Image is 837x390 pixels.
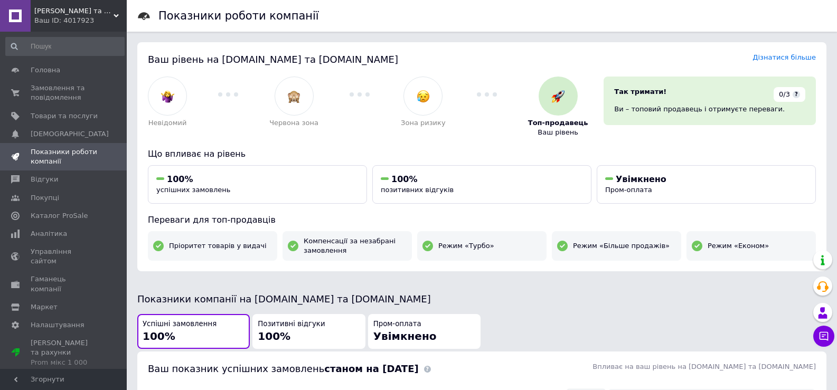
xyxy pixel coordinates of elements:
span: Головна [31,65,60,75]
img: :rocket: [551,90,565,103]
span: Замовлення та повідомлення [31,83,98,102]
span: Впливає на ваш рівень на [DOMAIN_NAME] та [DOMAIN_NAME] [593,363,816,370]
span: Налаштування [31,320,84,330]
span: Маркет [31,302,58,312]
span: Товари та послуги [31,111,98,121]
span: Переваги для топ-продавців [148,215,276,225]
span: Успішні замовлення [143,319,217,329]
button: Чат з покупцем [813,326,834,347]
span: Режим «Більше продажів» [573,241,670,251]
span: Показники компанії на [DOMAIN_NAME] та [DOMAIN_NAME] [137,293,431,305]
button: Пром-оплатаУвімкнено [368,314,481,349]
span: Червона зона [269,118,318,128]
span: Пром-оплата [605,186,652,194]
img: :see_no_evil: [287,90,300,103]
button: 100%успішних замовлень [148,165,367,204]
span: Позитивні відгуки [258,319,325,329]
span: Управління сайтом [31,247,98,266]
span: Зона ризику [401,118,446,128]
span: Увімкнено [616,174,666,184]
span: [PERSON_NAME] та рахунки [31,338,98,367]
span: Світ Магнітів та Подарунків. [34,6,114,16]
span: 100% [258,330,290,343]
input: Пошук [5,37,125,56]
button: Успішні замовлення100% [137,314,250,349]
span: Ваш рівень на [DOMAIN_NAME] та [DOMAIN_NAME] [148,54,398,65]
img: :disappointed_relieved: [417,90,430,103]
div: 0/3 [774,87,805,102]
span: Каталог ProSale [31,211,88,221]
span: Увімкнено [373,330,437,343]
span: Показники роботи компанії [31,147,98,166]
button: Позитивні відгуки100% [252,314,365,349]
span: Так тримати! [614,88,666,96]
div: Ви – топовий продавець і отримуєте переваги. [614,104,805,114]
span: Режим «Економ» [708,241,769,251]
span: Покупці [31,193,59,203]
span: Ваш рівень [538,128,578,137]
span: 100% [391,174,417,184]
h1: Показники роботи компанії [158,9,319,22]
span: [DEMOGRAPHIC_DATA] [31,129,109,139]
b: станом на [DATE] [324,363,418,374]
div: Prom мікс 1 000 [31,358,98,367]
span: Гаманець компанії [31,274,98,293]
span: Що впливає на рівень [148,149,246,159]
span: Топ-продавець [528,118,588,128]
img: :woman-shrugging: [161,90,174,103]
span: успішних замовлень [156,186,230,194]
button: УвімкненоПром-оплата [597,165,816,204]
span: Пріоритет товарів у видачі [169,241,267,251]
a: Дізнатися більше [753,53,816,61]
span: Аналітика [31,229,67,239]
button: 100%позитивних відгуків [372,165,591,204]
span: Невідомий [148,118,187,128]
span: 100% [143,330,175,343]
span: Відгуки [31,175,58,184]
span: Ваш показник успішних замовлень [148,363,419,374]
span: ? [793,91,800,98]
span: Режим «Турбо» [438,241,494,251]
span: позитивних відгуків [381,186,454,194]
div: Ваш ID: 4017923 [34,16,127,25]
span: 100% [167,174,193,184]
span: Пром-оплата [373,319,421,329]
span: Компенсації за незабрані замовлення [304,236,407,255]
